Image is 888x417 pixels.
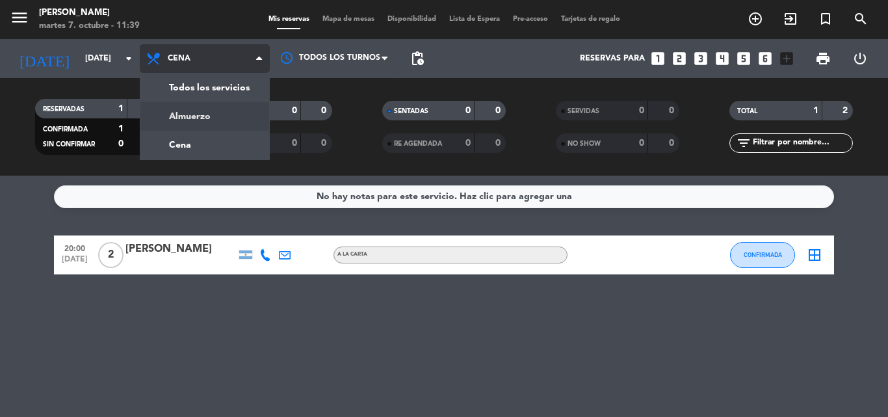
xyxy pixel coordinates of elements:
[842,106,850,115] strong: 2
[568,141,601,147] span: NO SHOW
[140,131,269,159] a: Cena
[568,108,599,114] span: SERVIDAS
[337,252,367,257] span: A LA CARTA
[736,135,751,151] i: filter_list
[639,106,644,115] strong: 0
[841,39,878,78] div: LOG OUT
[669,106,677,115] strong: 0
[316,16,381,23] span: Mapa de mesas
[807,247,822,263] i: border_all
[317,189,572,204] div: No hay notas para este servicio. Haz clic para agregar una
[751,136,852,150] input: Filtrar por nombre...
[321,106,329,115] strong: 0
[59,255,91,270] span: [DATE]
[744,251,782,258] span: CONFIRMADA
[757,50,774,67] i: looks_6
[39,7,140,20] div: [PERSON_NAME]
[669,139,677,148] strong: 0
[43,126,88,133] span: CONFIRMADA
[815,51,831,66] span: print
[410,51,425,66] span: pending_actions
[778,50,795,67] i: add_box
[394,108,428,114] span: SENTADAS
[118,124,124,133] strong: 1
[580,54,645,63] span: Reservas para
[692,50,709,67] i: looks_3
[10,8,29,27] i: menu
[168,54,190,63] span: Cena
[43,106,85,113] span: RESERVADAS
[853,11,868,27] i: search
[748,11,763,27] i: add_circle_outline
[555,16,627,23] span: Tarjetas de regalo
[121,51,137,66] i: arrow_drop_down
[292,106,297,115] strong: 0
[783,11,798,27] i: exit_to_app
[43,141,95,148] span: SIN CONFIRMAR
[671,50,688,67] i: looks_two
[39,20,140,33] div: martes 7. octubre - 11:39
[714,50,731,67] i: looks_4
[10,44,79,73] i: [DATE]
[506,16,555,23] span: Pre-acceso
[465,106,471,115] strong: 0
[639,139,644,148] strong: 0
[735,50,752,67] i: looks_5
[818,11,833,27] i: turned_in_not
[98,242,124,268] span: 2
[852,51,868,66] i: power_settings_new
[118,139,124,148] strong: 0
[394,141,442,147] span: RE AGENDADA
[262,16,316,23] span: Mis reservas
[813,106,818,115] strong: 1
[140,102,269,131] a: Almuerzo
[495,106,503,115] strong: 0
[737,108,757,114] span: TOTAL
[125,241,236,258] div: [PERSON_NAME]
[292,139,297,148] strong: 0
[730,242,795,268] button: CONFIRMADA
[321,139,329,148] strong: 0
[118,104,124,113] strong: 1
[649,50,666,67] i: looks_one
[140,74,269,102] a: Todos los servicios
[443,16,506,23] span: Lista de Espera
[381,16,443,23] span: Disponibilidad
[59,240,91,255] span: 20:00
[465,139,471,148] strong: 0
[495,139,503,148] strong: 0
[10,8,29,32] button: menu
